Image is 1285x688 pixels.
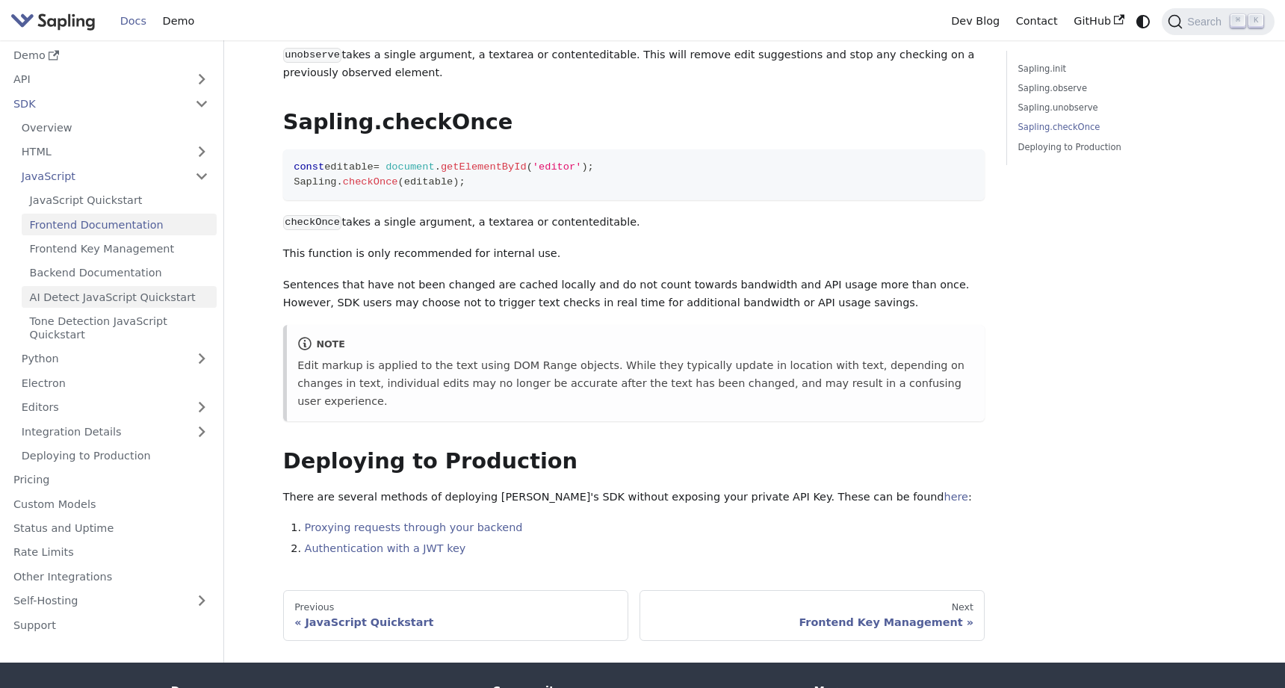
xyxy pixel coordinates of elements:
[1133,10,1154,32] button: Switch between dark and light mode (currently system mode)
[640,590,985,641] a: NextFrontend Key Management
[13,372,217,394] a: Electron
[1018,101,1221,115] a: Sapling.unobserve
[324,161,374,173] span: editable
[10,10,101,32] a: Sapling.ai
[588,161,594,173] span: ;
[283,245,985,263] p: This function is only recommended for internal use.
[435,161,441,173] span: .
[1008,10,1066,33] a: Contact
[22,238,217,259] a: Frontend Key Management
[5,542,217,563] a: Rate Limits
[305,521,523,533] a: Proxying requests through your backend
[944,491,968,503] a: here
[1018,62,1221,76] a: Sapling.init
[187,69,217,90] button: Expand sidebar category 'API'
[22,214,217,235] a: Frontend Documentation
[112,10,155,33] a: Docs
[5,493,217,515] a: Custom Models
[385,161,435,173] span: document
[22,189,217,211] a: JavaScript Quickstart
[1183,16,1230,28] span: Search
[337,176,343,188] span: .
[294,616,617,629] div: JavaScript Quickstart
[5,44,217,66] a: Demo
[5,614,217,636] a: Support
[294,176,336,188] span: Sapling
[283,590,985,641] nav: Docs pages
[283,276,985,312] p: Sentences that have not been changed are cached locally and do not count towards bandwidth and AP...
[22,286,217,308] a: AI Detect JavaScript Quickstart
[297,357,974,410] p: Edit markup is applied to the text using DOM Range objects. While they typically update in locati...
[22,310,217,345] a: Tone Detection JavaScript Quickstart
[283,590,629,641] a: PreviousJavaScript Quickstart
[5,565,217,587] a: Other Integrations
[283,489,985,506] p: There are several methods of deploying [PERSON_NAME]'s SDK without exposing your private API Key....
[651,616,973,629] div: Frontend Key Management
[10,10,96,32] img: Sapling.ai
[1248,14,1263,28] kbd: K
[13,444,217,466] a: Deploying to Production
[459,176,465,188] span: ;
[155,10,202,33] a: Demo
[283,215,342,230] code: checkOnce
[651,601,973,613] div: Next
[283,109,985,136] h2: Sapling.checkOnce
[1018,120,1221,134] a: Sapling.checkOnce
[283,214,985,232] p: takes a single argument, a textarea or contenteditable.
[453,176,459,188] span: )
[5,517,217,539] a: Status and Uptime
[13,141,217,163] a: HTML
[294,601,617,613] div: Previous
[187,93,217,114] button: Collapse sidebar category 'SDK'
[283,48,342,63] code: unobserve
[581,161,587,173] span: )
[13,396,187,418] a: Editors
[527,161,533,173] span: (
[1018,140,1221,155] a: Deploying to Production
[283,46,985,82] p: takes a single argument, a textarea or contenteditable. This will remove edit suggestions and sto...
[1065,10,1132,33] a: GitHub
[533,161,582,173] span: 'editor'
[5,69,187,90] a: API
[294,161,324,173] span: const
[5,589,217,611] a: Self-Hosting
[1162,8,1274,35] button: Search (Command+K)
[343,176,398,188] span: checkOnce
[13,117,217,138] a: Overview
[13,165,217,187] a: JavaScript
[13,348,217,370] a: Python
[943,10,1007,33] a: Dev Blog
[1018,81,1221,96] a: Sapling.observe
[305,542,466,554] a: Authentication with a JWT key
[5,469,217,491] a: Pricing
[297,336,974,354] div: note
[1230,14,1245,28] kbd: ⌘
[13,421,217,442] a: Integration Details
[22,262,217,284] a: Backend Documentation
[5,93,187,114] a: SDK
[441,161,527,173] span: getElementById
[398,176,404,188] span: (
[187,396,217,418] button: Expand sidebar category 'Editors'
[404,176,453,188] span: editable
[283,448,985,475] h2: Deploying to Production
[374,161,380,173] span: =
